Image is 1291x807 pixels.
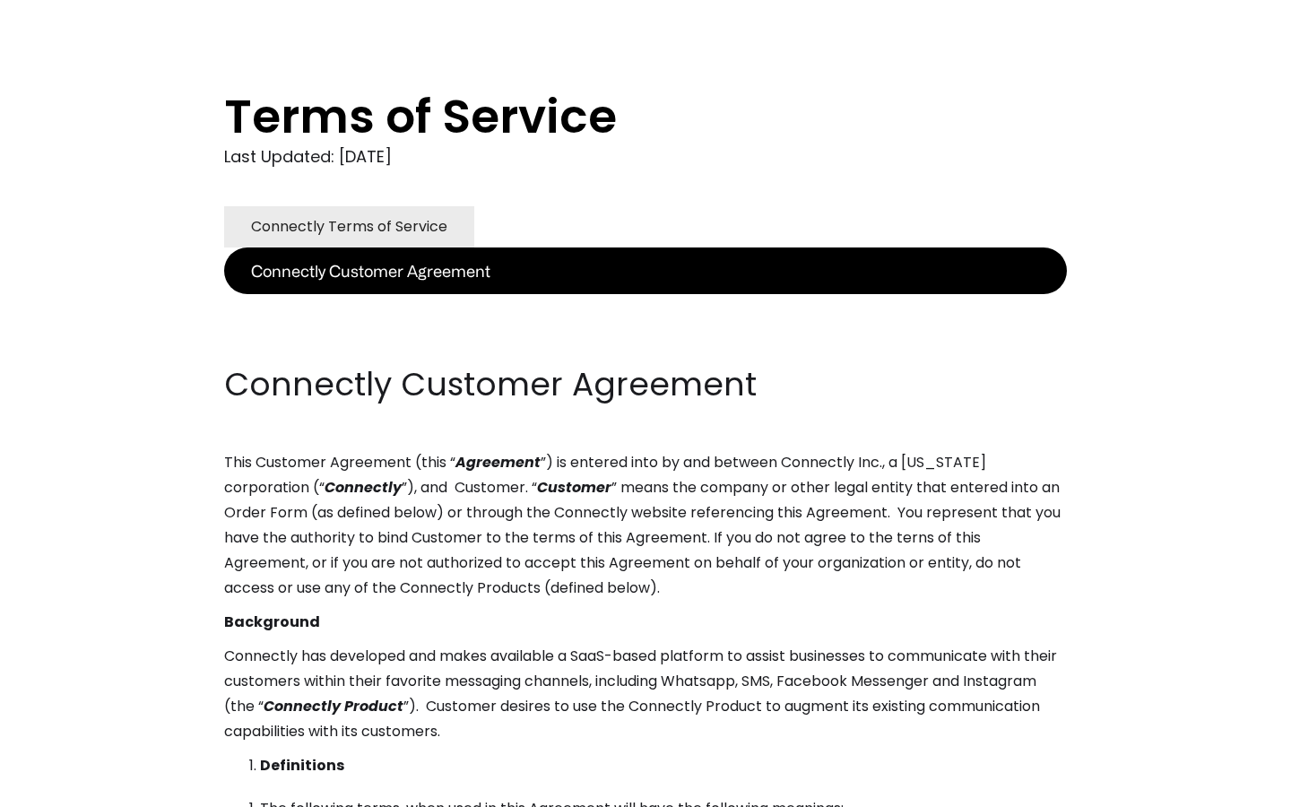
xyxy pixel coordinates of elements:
[251,214,447,239] div: Connectly Terms of Service
[224,644,1067,744] p: Connectly has developed and makes available a SaaS-based platform to assist businesses to communi...
[325,477,402,498] em: Connectly
[224,143,1067,170] div: Last Updated: [DATE]
[18,774,108,801] aside: Language selected: English
[224,450,1067,601] p: This Customer Agreement (this “ ”) is entered into by and between Connectly Inc., a [US_STATE] co...
[224,90,995,143] h1: Terms of Service
[455,452,541,473] em: Agreement
[224,362,1067,407] h2: Connectly Customer Agreement
[264,696,403,716] em: Connectly Product
[36,776,108,801] ul: Language list
[224,328,1067,353] p: ‍
[537,477,611,498] em: Customer
[224,294,1067,319] p: ‍
[224,612,320,632] strong: Background
[260,755,344,776] strong: Definitions
[251,258,490,283] div: Connectly Customer Agreement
